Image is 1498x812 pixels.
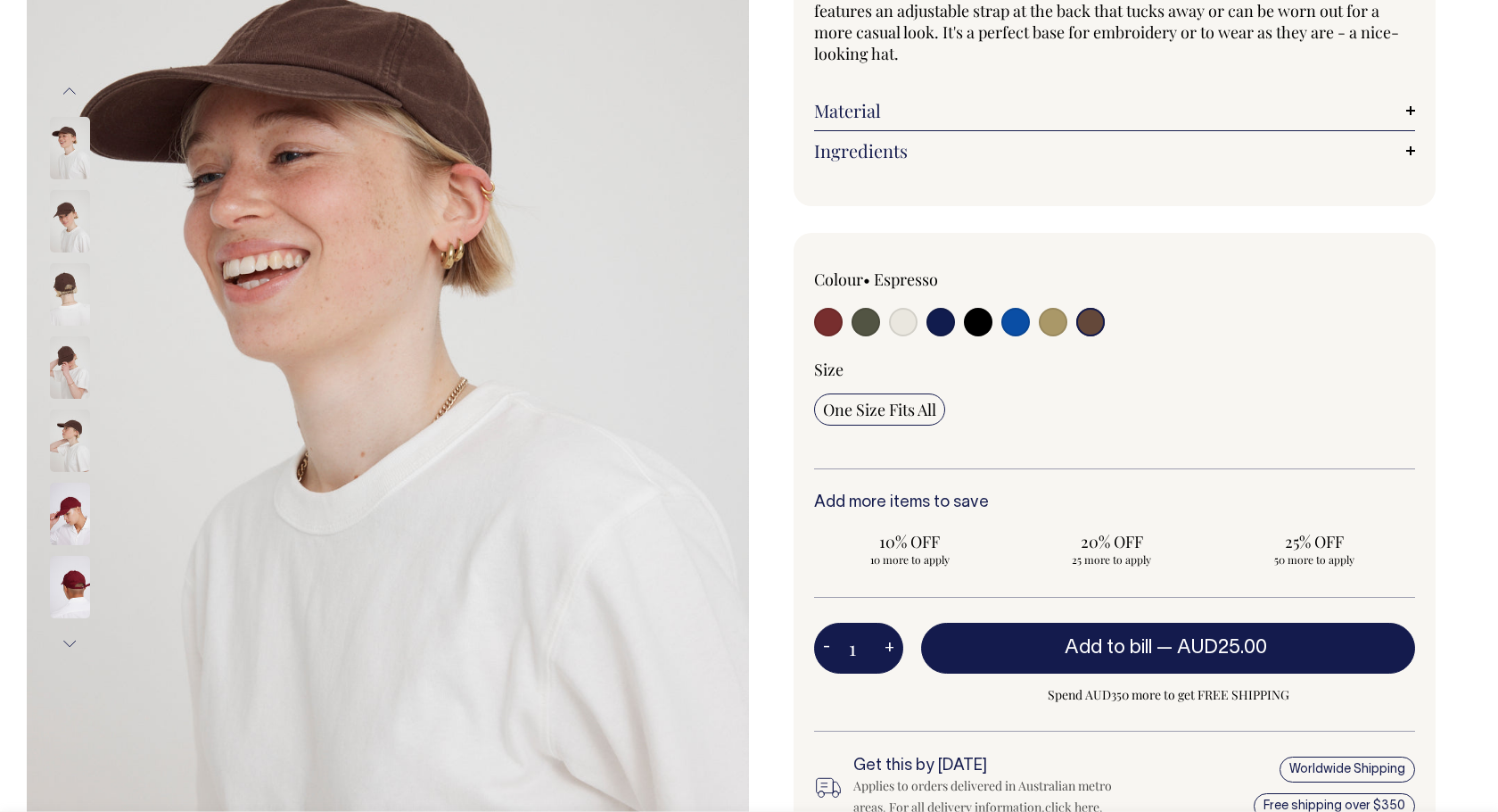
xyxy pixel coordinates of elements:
[50,263,90,326] img: espresso
[50,410,90,472] img: espresso
[1017,526,1208,572] input: 20% OFF 25 more to apply
[50,190,90,253] img: espresso
[1156,639,1272,657] span: —
[814,140,1415,162] a: Ingredients
[874,269,938,290] label: Espresso
[853,758,1142,775] h6: Get this by [DATE]
[814,269,1055,290] div: Colour
[876,631,903,667] button: +
[1218,526,1410,572] input: 25% OFF 50 more to apply
[814,100,1415,121] a: Material
[50,483,90,545] img: burgundy
[50,117,90,179] img: espresso
[921,623,1415,673] button: Add to bill —AUD25.00
[1227,552,1401,567] span: 50 more to apply
[814,494,1415,512] h6: Add more items to save
[814,394,945,426] input: One Size Fits All
[50,556,90,618] img: burgundy
[823,399,936,420] span: One Size Fits All
[1025,531,1199,552] span: 20% OFF
[50,336,90,399] img: espresso
[1065,639,1152,657] span: Add to bill
[863,269,870,290] span: •
[1227,531,1401,552] span: 25% OFF
[1177,639,1267,657] span: AUD25.00
[56,624,83,664] button: Next
[56,71,83,112] button: Previous
[823,552,997,567] span: 10 more to apply
[814,526,1006,572] input: 10% OFF 10 more to apply
[921,684,1415,706] span: Spend AUD350 more to get FREE SHIPPING
[814,359,1415,380] div: Size
[823,531,997,552] span: 10% OFF
[814,631,839,667] button: -
[1025,552,1199,567] span: 25 more to apply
